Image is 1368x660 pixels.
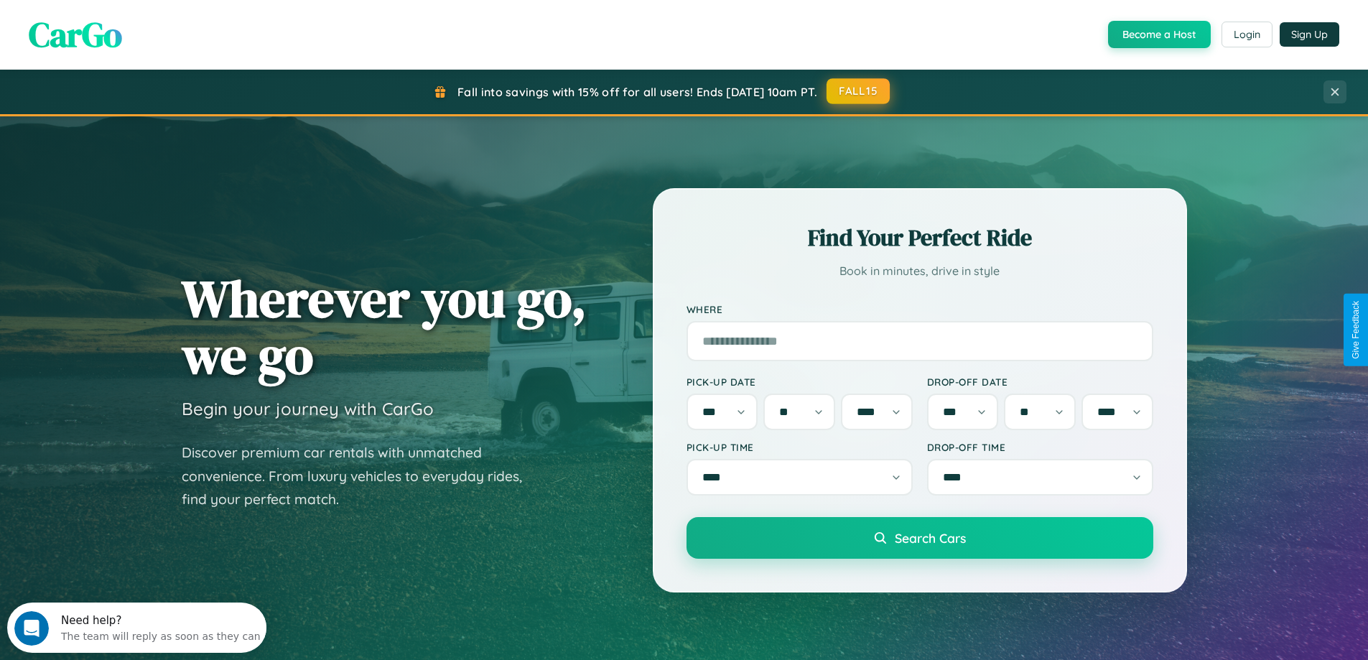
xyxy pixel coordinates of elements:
[895,530,966,546] span: Search Cars
[687,303,1153,315] label: Where
[1108,21,1211,48] button: Become a Host
[687,222,1153,254] h2: Find Your Perfect Ride
[1280,22,1339,47] button: Sign Up
[457,85,817,99] span: Fall into savings with 15% off for all users! Ends [DATE] 10am PT.
[1222,22,1272,47] button: Login
[687,517,1153,559] button: Search Cars
[182,270,587,384] h1: Wherever you go, we go
[182,441,541,511] p: Discover premium car rentals with unmatched convenience. From luxury vehicles to everyday rides, ...
[54,12,253,24] div: Need help?
[687,376,913,388] label: Pick-up Date
[7,603,266,653] iframe: Intercom live chat discovery launcher
[1351,301,1361,359] div: Give Feedback
[14,611,49,646] iframe: Intercom live chat
[6,6,267,45] div: Open Intercom Messenger
[927,376,1153,388] label: Drop-off Date
[687,441,913,453] label: Pick-up Time
[687,261,1153,282] p: Book in minutes, drive in style
[927,441,1153,453] label: Drop-off Time
[54,24,253,39] div: The team will reply as soon as they can
[827,78,890,104] button: FALL15
[182,398,434,419] h3: Begin your journey with CarGo
[29,11,122,58] span: CarGo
